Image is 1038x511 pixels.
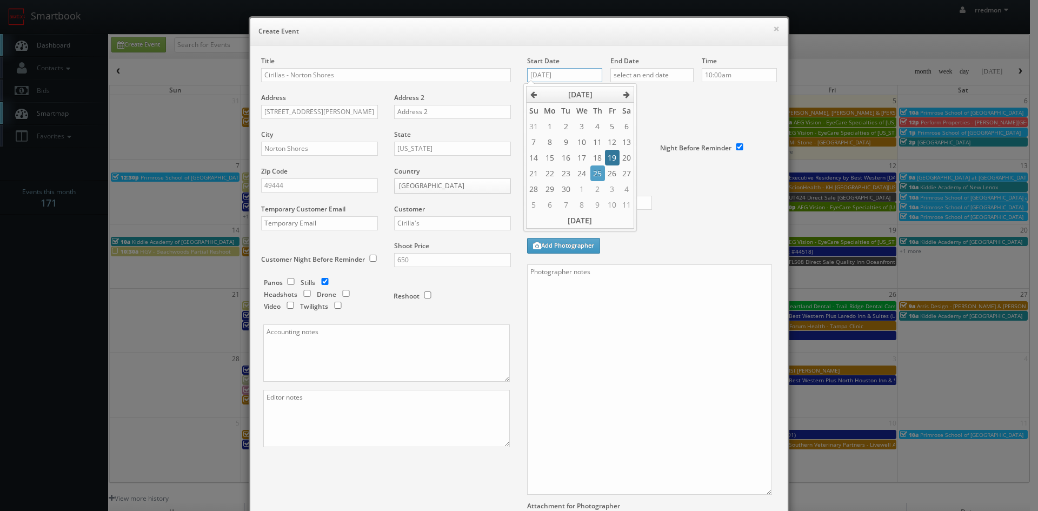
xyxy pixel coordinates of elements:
th: Mo [541,103,558,119]
td: 30 [558,181,573,197]
input: City [261,142,378,156]
td: 25 [590,165,605,181]
td: 7 [558,197,573,213]
label: Temporary Customer Email [261,204,345,214]
td: 10 [605,197,619,213]
td: 4 [620,181,634,197]
h6: Create Event [258,26,780,37]
label: Shoot Price [394,241,429,250]
th: Th [590,103,605,119]
label: Country [394,167,420,176]
td: 6 [541,197,558,213]
a: [GEOGRAPHIC_DATA] [394,178,511,194]
td: 9 [558,134,573,150]
label: Photographer Cost [519,184,785,193]
td: 12 [605,134,619,150]
td: 1 [573,181,590,197]
input: Zip Code [261,178,378,193]
td: 22 [541,165,558,181]
label: Panos [264,278,283,287]
td: 14 [526,150,541,165]
td: 7 [526,134,541,150]
input: Address 2 [394,105,511,119]
th: [DATE] [526,213,634,228]
td: 10 [573,134,590,150]
label: Address [261,93,286,102]
td: 8 [541,134,558,150]
th: Su [526,103,541,119]
td: 3 [605,181,619,197]
th: We [573,103,590,119]
label: Customer [394,204,425,214]
td: 31 [526,118,541,134]
label: Drone [317,290,336,299]
input: select an end date [610,68,694,82]
td: 8 [573,197,590,213]
label: Additional Photographers [527,221,777,235]
label: State [394,130,411,139]
label: Address 2 [394,93,424,102]
button: Add Photographer [527,238,600,254]
label: Title [261,56,275,65]
th: Sa [620,103,634,119]
td: 11 [620,197,634,213]
input: Title [261,68,511,82]
label: Attachment for Photographer [527,501,620,510]
label: Zip Code [261,167,288,176]
label: City [261,130,273,139]
td: 20 [620,150,634,165]
input: Shoot Price [394,253,511,267]
span: [GEOGRAPHIC_DATA] [399,179,496,193]
td: 2 [590,181,605,197]
td: 21 [526,165,541,181]
td: 18 [590,150,605,165]
label: Twilights [300,302,328,311]
label: Stills [301,278,315,287]
td: 23 [558,165,573,181]
td: 27 [620,165,634,181]
td: 19 [605,150,619,165]
td: 11 [590,134,605,150]
td: 24 [573,165,590,181]
input: select a date [527,68,602,82]
input: Select a state [394,142,511,156]
td: 16 [558,150,573,165]
td: 2 [558,118,573,134]
td: 13 [620,134,634,150]
td: 29 [541,181,558,197]
td: 5 [605,118,619,134]
td: 6 [620,118,634,134]
label: Headshots [264,290,297,299]
input: Address [261,105,378,119]
td: 9 [590,197,605,213]
label: Start Date [527,56,560,65]
th: Fr [605,103,619,119]
label: Customer Night Before Reminder [261,255,365,264]
input: Select a customer [394,216,511,230]
th: Tu [558,103,573,119]
button: × [773,25,780,32]
label: Night Before Reminder [660,143,731,152]
td: 26 [605,165,619,181]
td: 1 [541,118,558,134]
label: End Date [610,56,639,65]
label: Deadline [519,93,785,102]
label: Reshoot [394,291,420,301]
td: 17 [573,150,590,165]
td: 3 [573,118,590,134]
input: Temporary Email [261,216,378,230]
th: [DATE] [541,87,620,103]
td: 4 [590,118,605,134]
label: Time [702,56,717,65]
label: Video [264,302,281,311]
td: 5 [526,197,541,213]
td: 28 [526,181,541,197]
td: 15 [541,150,558,165]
